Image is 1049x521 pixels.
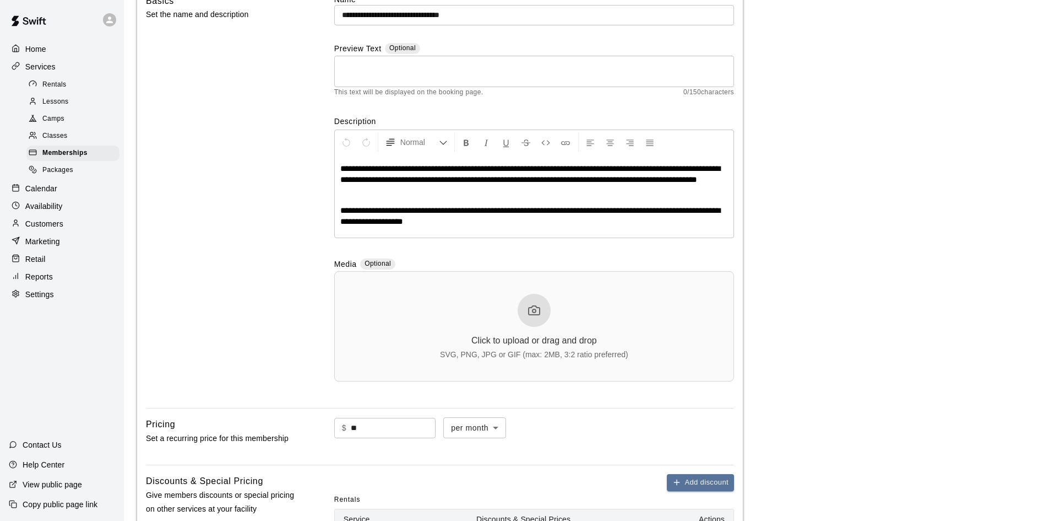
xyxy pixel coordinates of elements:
[42,131,67,142] span: Classes
[23,459,64,470] p: Help Center
[146,474,263,488] h6: Discounts & Special Pricing
[42,96,69,108] span: Lessons
[667,474,734,491] button: Add discount
[517,132,535,152] button: Format Strikethrough
[581,132,600,152] button: Left Align
[26,111,124,128] a: Camps
[9,286,115,303] a: Settings
[477,132,496,152] button: Format Italics
[9,198,115,214] a: Availability
[9,41,115,57] a: Home
[683,87,734,98] span: 0 / 150 characters
[42,79,67,90] span: Rentals
[337,132,356,152] button: Undo
[357,132,376,152] button: Redo
[342,422,346,434] p: $
[25,44,46,55] p: Home
[9,58,115,75] a: Services
[42,148,88,159] span: Memberships
[443,417,506,438] div: per month
[23,479,82,490] p: View public page
[26,146,119,161] div: Memberships
[334,87,483,98] span: This text will be displayed on the booking page.
[146,417,175,432] h6: Pricing
[640,132,659,152] button: Justify Align
[42,114,64,125] span: Camps
[457,132,476,152] button: Format Bold
[26,128,119,144] div: Classes
[26,162,124,179] a: Packages
[42,165,73,176] span: Packages
[365,260,391,267] span: Optional
[146,432,299,445] p: Set a recurring price for this membership
[26,76,124,93] a: Rentals
[25,201,63,212] p: Availability
[25,183,57,194] p: Calendar
[334,43,382,56] label: Preview Text
[556,132,575,152] button: Insert Link
[26,93,124,110] a: Lessons
[334,259,357,271] label: Media
[23,439,62,450] p: Contact Us
[26,111,119,127] div: Camps
[26,128,124,145] a: Classes
[400,137,439,148] span: Normal
[334,116,734,127] label: Description
[25,289,54,300] p: Settings
[440,350,628,359] div: SVG, PNG, JPG or GIF (max: 2MB, 3:2 ratio preferred)
[497,132,515,152] button: Format Underline
[26,163,119,178] div: Packages
[9,216,115,232] a: Customers
[26,94,119,110] div: Lessons
[9,233,115,250] a: Marketing
[9,251,115,267] a: Retail
[25,218,63,229] p: Customers
[23,499,97,510] p: Copy public page link
[9,180,115,197] a: Calendar
[471,336,597,346] div: Click to upload or drag and drop
[146,8,299,22] p: Set the name and description
[536,132,555,152] button: Insert Code
[146,488,299,516] p: Give members discounts or special pricing on other services at your facility
[25,236,60,247] p: Marketing
[26,145,124,162] a: Memberships
[26,77,119,93] div: Rentals
[389,44,416,52] span: Optional
[381,132,452,152] button: Formatting Options
[9,268,115,285] a: Reports
[621,132,639,152] button: Right Align
[25,254,46,265] p: Retail
[334,491,361,509] span: Rentals
[25,61,56,72] p: Services
[25,271,53,282] p: Reports
[601,132,619,152] button: Center Align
